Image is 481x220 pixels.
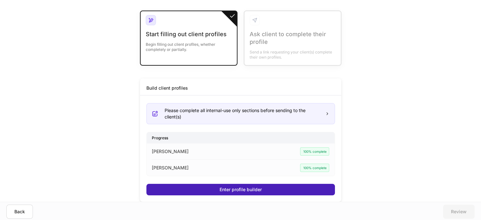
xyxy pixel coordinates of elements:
div: Start filling out client profiles [146,30,232,38]
div: Back [14,208,25,215]
div: Review [451,208,467,215]
div: Please complete all internal-use only sections before sending to the client(s) [165,107,320,120]
div: 100% complete [300,164,329,172]
div: Enter profile builder [220,186,262,193]
p: [PERSON_NAME] [152,148,189,155]
div: Begin filling out client profiles, whether completely or partially. [146,38,232,52]
div: Progress [147,132,335,143]
button: Enter profile builder [146,184,335,195]
p: [PERSON_NAME] [152,165,189,171]
div: 100% complete [300,147,329,156]
button: Review [443,205,475,219]
div: Build client profiles [146,85,188,91]
button: Back [6,205,33,219]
